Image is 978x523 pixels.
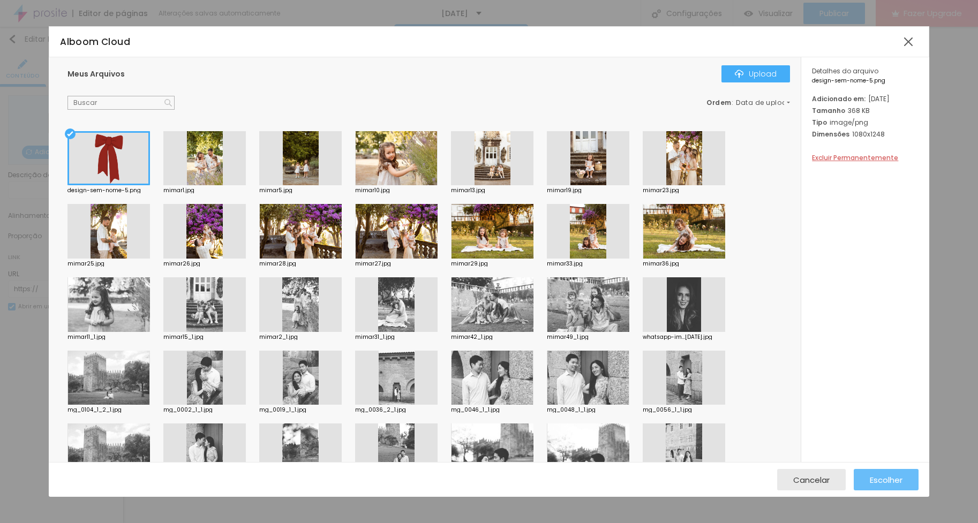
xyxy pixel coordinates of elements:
[547,261,629,267] div: mimar33.jpg
[163,407,246,413] div: mg_0002_1_1.jpg
[163,188,246,193] div: mimar1.jpg
[721,65,790,82] button: IconeUpload
[67,96,175,110] input: Buscar
[451,335,533,340] div: mimar42_1.jpg
[547,335,629,340] div: mimar49_1.jpg
[812,130,849,139] span: Dimensões
[355,188,438,193] div: mimar10.jpg
[643,188,725,193] div: mimar23.jpg
[812,106,845,115] span: Tamanho
[259,261,342,267] div: mimar28.jpg
[60,35,130,48] span: Alboom Cloud
[355,261,438,267] div: mimar27.jpg
[812,78,918,84] span: design-sem-nome-5.png
[67,407,150,413] div: mg_0104_1_2_1.jpg
[163,335,246,340] div: mimar15_1.jpg
[67,335,150,340] div: mimar11_1.jpg
[547,188,629,193] div: mimar19.jpg
[812,118,827,127] span: Tipo
[812,118,918,127] div: image/png
[451,407,533,413] div: mg_0046_1_1.jpg
[735,70,777,78] div: Upload
[706,98,732,107] span: Ordem
[259,335,342,340] div: mimar2_1.jpg
[812,94,866,103] span: Adicionado em:
[259,407,342,413] div: mg_0019_1_1.jpg
[735,70,743,78] img: Icone
[164,99,172,107] img: Icone
[67,261,150,267] div: mimar25.jpg
[67,188,150,193] div: design-sem-nome-5.png
[67,69,125,79] span: Meus Arquivos
[643,261,725,267] div: mimar36.jpg
[451,188,533,193] div: mimar13.jpg
[812,130,918,139] div: 1080x1248
[643,335,725,340] div: whatsapp-im...[DATE].jpg
[259,188,342,193] div: mimar5.jpg
[812,66,878,75] span: Detalhes do arquivo
[793,475,830,484] span: Cancelar
[812,94,918,103] div: [DATE]
[547,407,629,413] div: mg_0048_1_1.jpg
[163,261,246,267] div: mimar26.jpg
[355,407,438,413] div: mg_0036_2_1.jpg
[854,469,919,490] button: Escolher
[355,335,438,340] div: mimar31_1.jpg
[870,475,902,484] span: Escolher
[812,153,898,162] span: Excluir Permanentemente
[736,100,792,106] span: Data de upload
[812,106,918,115] div: 368 KB
[451,261,533,267] div: mimar29.jpg
[706,100,790,106] div: :
[643,407,725,413] div: mg_0056_1_1.jpg
[777,469,846,490] button: Cancelar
